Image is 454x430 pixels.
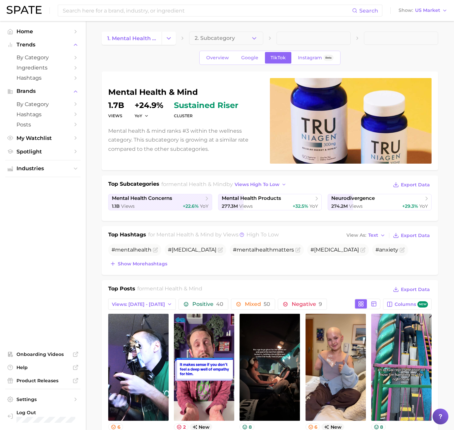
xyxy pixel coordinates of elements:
a: InstagramBeta [292,52,339,64]
span: by Category [16,101,69,107]
span: Positive [192,302,223,307]
h1: Top Hashtags [108,231,146,240]
a: Google [236,52,264,64]
span: 40 [216,301,223,307]
p: Mental health & mind ranks #3 within the wellness category. This subcategory is growing at a simi... [108,126,262,153]
input: Search here for a brand, industry, or ingredient [62,5,352,16]
h1: Top Posts [108,285,135,295]
span: +29.3% [402,203,418,209]
a: My Watchlist [5,133,81,143]
button: Export Data [391,285,432,294]
span: Google [241,55,258,61]
span: neurodivergence [331,195,375,202]
button: Flag as miscategorized or irrelevant [400,247,405,253]
span: Hashtags [16,75,69,81]
span: YoY [309,203,318,209]
span: # matters [233,247,294,253]
button: Views: [DATE] - [DATE] [108,299,176,310]
h2: for [137,285,202,295]
span: 1. mental health & mind [107,35,156,41]
span: Onboarding Videos [16,351,69,357]
span: views high to low [235,182,279,187]
span: TikTok [271,55,286,61]
span: mental health & mind [144,285,202,292]
span: health [134,247,151,253]
a: Log out. Currently logged in with e-mail jacob.demos@robertet.com. [5,408,81,425]
span: Columns [395,301,428,308]
span: Views [349,203,363,209]
button: Show morehashtags [108,259,169,268]
span: Brands [16,88,69,94]
button: ShowUS Market [397,6,449,15]
button: Change Category [162,32,176,45]
button: Flag as miscategorized or irrelevant [153,247,158,253]
span: Settings [16,396,69,402]
span: Export Data [401,233,430,238]
span: Export Data [401,287,430,292]
button: Brands [5,86,81,96]
span: new [417,301,428,308]
a: Settings [5,394,81,404]
span: YoY [200,203,209,209]
span: by Category [16,54,69,61]
span: mental health & mind [168,181,226,187]
button: Flag as miscategorized or irrelevant [295,247,301,253]
a: Ingredients [5,63,81,73]
span: YoY [419,203,428,209]
span: Help [16,364,69,370]
a: 1. mental health & mind [102,32,162,45]
span: 277.3m [222,203,238,209]
a: by Category [5,99,81,109]
a: Hashtags [5,73,81,83]
button: Trends [5,40,81,50]
span: Show more hashtags [118,261,167,267]
button: views high to low [233,180,288,189]
h1: Top Subcategories [108,180,159,190]
span: 50 [264,301,270,307]
span: 1.1b [112,203,120,209]
button: 2. Subcategory [189,32,263,45]
span: mental health concerns [112,195,172,202]
span: Search [359,8,378,14]
dd: 1.7b [108,101,124,109]
span: Views [239,203,253,209]
button: Industries [5,164,81,174]
span: Home [16,28,69,35]
span: # [112,247,151,253]
span: Export Data [401,182,430,188]
button: Columnsnew [383,299,432,310]
button: Flag as miscategorized or irrelevant [218,247,223,253]
a: TikTok [265,52,291,64]
span: View As [346,233,366,237]
a: Overview [201,52,235,64]
button: View AsText [345,231,387,240]
span: Product Releases [16,378,69,384]
span: +32.5% [293,203,308,209]
span: mental health products [222,195,281,202]
button: Export Data [391,180,432,189]
h1: mental health & mind [108,88,262,96]
a: mental health products277.3m Views+32.5% YoY [218,194,322,210]
span: sustained riser [174,101,238,109]
span: for by [161,181,288,187]
span: Overview [206,55,229,61]
h2: for by Views [148,231,279,240]
span: Beta [325,55,332,61]
span: #[MEDICAL_DATA] [168,247,216,253]
span: 274.2m [331,203,348,209]
span: Trends [16,42,69,48]
button: Flag as miscategorized or irrelevant [360,247,366,253]
a: Home [5,26,81,37]
a: Onboarding Videos [5,349,81,359]
span: Views: [DATE] - [DATE] [112,302,165,307]
span: high to low [246,231,279,238]
a: Product Releases [5,376,81,386]
a: mental health concerns1.1b Views+22.6% YoY [108,194,212,210]
a: Spotlight [5,147,81,157]
span: Negative [292,302,322,307]
dt: cluster [174,112,238,120]
a: neurodivergence274.2m Views+29.3% YoY [328,194,432,210]
dd: +24.9% [135,101,163,109]
span: 9 [319,301,322,307]
span: Views [121,203,135,209]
